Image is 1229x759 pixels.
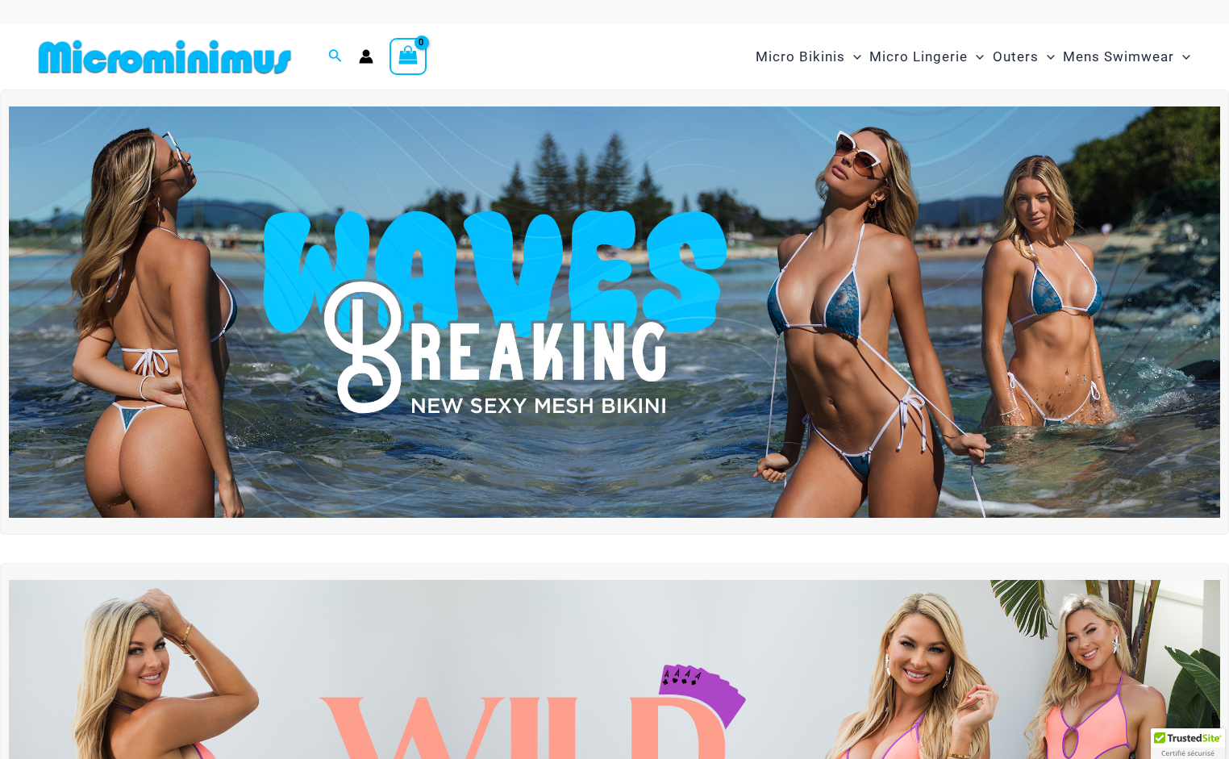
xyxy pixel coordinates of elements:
nav: Site Navigation [749,30,1197,84]
span: Outers [993,36,1039,77]
span: Micro Lingerie [869,36,968,77]
a: View Shopping Cart, empty [390,38,427,75]
img: Waves Breaking Ocean Bikini Pack [9,106,1220,518]
span: Menu Toggle [1039,36,1055,77]
a: Search icon link [328,47,343,67]
span: Menu Toggle [968,36,984,77]
a: OutersMenu ToggleMenu Toggle [989,32,1059,81]
a: Micro BikinisMenu ToggleMenu Toggle [752,32,865,81]
a: Account icon link [359,49,373,64]
span: Menu Toggle [1174,36,1190,77]
span: Mens Swimwear [1063,36,1174,77]
a: Micro LingerieMenu ToggleMenu Toggle [865,32,988,81]
div: TrustedSite Certified [1151,728,1225,759]
span: Menu Toggle [845,36,861,77]
span: Micro Bikinis [756,36,845,77]
img: MM SHOP LOGO FLAT [32,39,298,75]
a: Mens SwimwearMenu ToggleMenu Toggle [1059,32,1194,81]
